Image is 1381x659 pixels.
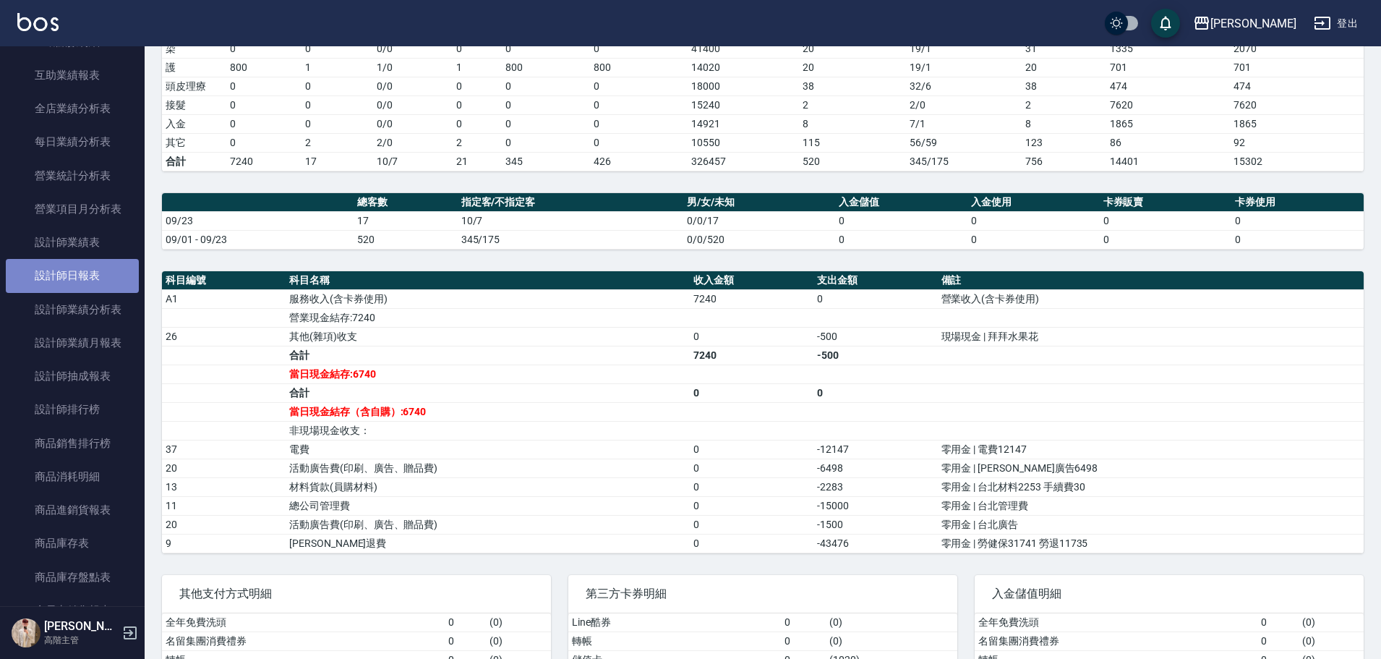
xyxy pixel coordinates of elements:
td: 701 [1106,58,1231,77]
a: 設計師日報表 [6,259,139,292]
td: 15240 [688,95,798,114]
td: 0 [1231,211,1364,230]
td: 56 / 59 [906,133,1022,152]
td: 7240 [690,289,813,308]
td: 材料貨款(員購材料) [286,477,690,496]
td: 19 / 1 [906,58,1022,77]
td: 345 [502,152,590,171]
a: 設計師業績表 [6,226,139,259]
td: 0 [502,77,590,95]
button: 登出 [1308,10,1364,37]
th: 入金使用 [967,193,1100,212]
td: ( 0 ) [1299,632,1364,650]
td: 92 [1230,133,1364,152]
td: 0 [690,459,813,477]
td: -12147 [813,440,937,459]
a: 每日業績分析表 [6,125,139,158]
td: 7620 [1106,95,1231,114]
td: 14921 [688,114,798,133]
td: 123 [1022,133,1106,152]
td: 0 [226,133,302,152]
td: 0 [590,133,688,152]
td: 0 [813,289,937,308]
td: 總公司管理費 [286,496,690,515]
td: 0 [502,133,590,152]
td: ( 0 ) [826,613,957,632]
td: 31 [1022,39,1106,58]
td: 0 [226,39,302,58]
td: 345/175 [906,152,1022,171]
td: 合計 [286,383,690,402]
td: -1500 [813,515,937,534]
th: 支出金額 [813,271,937,290]
td: 0 [302,77,373,95]
th: 卡券使用 [1231,193,1364,212]
th: 收入金額 [690,271,813,290]
td: 32 / 6 [906,77,1022,95]
td: 800 [226,58,302,77]
td: 1 / 0 [373,58,453,77]
td: 0 [590,95,688,114]
td: 7240 [690,346,813,365]
th: 科目名稱 [286,271,690,290]
a: 商品庫存盤點表 [6,561,139,594]
td: 0 [502,114,590,133]
td: -6498 [813,459,937,477]
td: 其他(雜項)收支 [286,327,690,346]
td: 0 [502,95,590,114]
td: 1335 [1106,39,1231,58]
td: 0 [453,77,502,95]
td: 活動廣告費(印刷、廣告、贈品費) [286,459,690,477]
td: 現場現金 | 拜拜水果花 [938,327,1364,346]
th: 入金儲值 [835,193,967,212]
td: 其它 [162,133,226,152]
td: 0 [690,383,813,402]
td: 名留集團消費禮券 [162,632,445,650]
td: 426 [590,152,688,171]
td: 0 [302,95,373,114]
th: 科目編號 [162,271,286,290]
td: 115 [799,133,906,152]
td: 2 [1022,95,1106,114]
a: 設計師業績月報表 [6,326,139,360]
td: 轉帳 [568,632,781,650]
button: save [1151,9,1180,38]
td: 10/7 [373,152,453,171]
td: 19 / 1 [906,39,1022,58]
td: 37 [162,440,286,459]
td: 0 [453,95,502,114]
td: 當日現金結存（含自購）:6740 [286,402,690,421]
span: 第三方卡券明細 [586,587,940,601]
td: 0 [445,613,487,632]
td: [PERSON_NAME]退費 [286,534,690,553]
td: ( 0 ) [826,632,957,650]
td: 13 [162,477,286,496]
td: 零用金 | [PERSON_NAME]廣告6498 [938,459,1364,477]
div: [PERSON_NAME] [1210,14,1296,33]
td: 800 [502,58,590,77]
td: 0 [590,114,688,133]
td: 0 [690,477,813,496]
td: 0 [453,39,502,58]
td: 頭皮理療 [162,77,226,95]
td: 0 [226,95,302,114]
td: 520 [799,152,906,171]
td: 活動廣告費(印刷、廣告、贈品費) [286,515,690,534]
td: 0 / 0 [373,114,453,133]
a: 營業統計分析表 [6,159,139,192]
span: 其他支付方式明細 [179,587,534,601]
td: 8 [799,114,906,133]
td: 1 [302,58,373,77]
td: 接髮 [162,95,226,114]
td: 零用金 | 電費12147 [938,440,1364,459]
td: 營業收入(含卡券使用) [938,289,1364,308]
a: 互助業績報表 [6,59,139,92]
td: 41400 [688,39,798,58]
td: 18000 [688,77,798,95]
td: 7 / 1 [906,114,1022,133]
td: 服務收入(含卡券使用) [286,289,690,308]
a: 設計師抽成報表 [6,360,139,393]
td: 10/7 [458,211,684,230]
td: 0 / 0 [373,77,453,95]
td: A1 [162,289,286,308]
